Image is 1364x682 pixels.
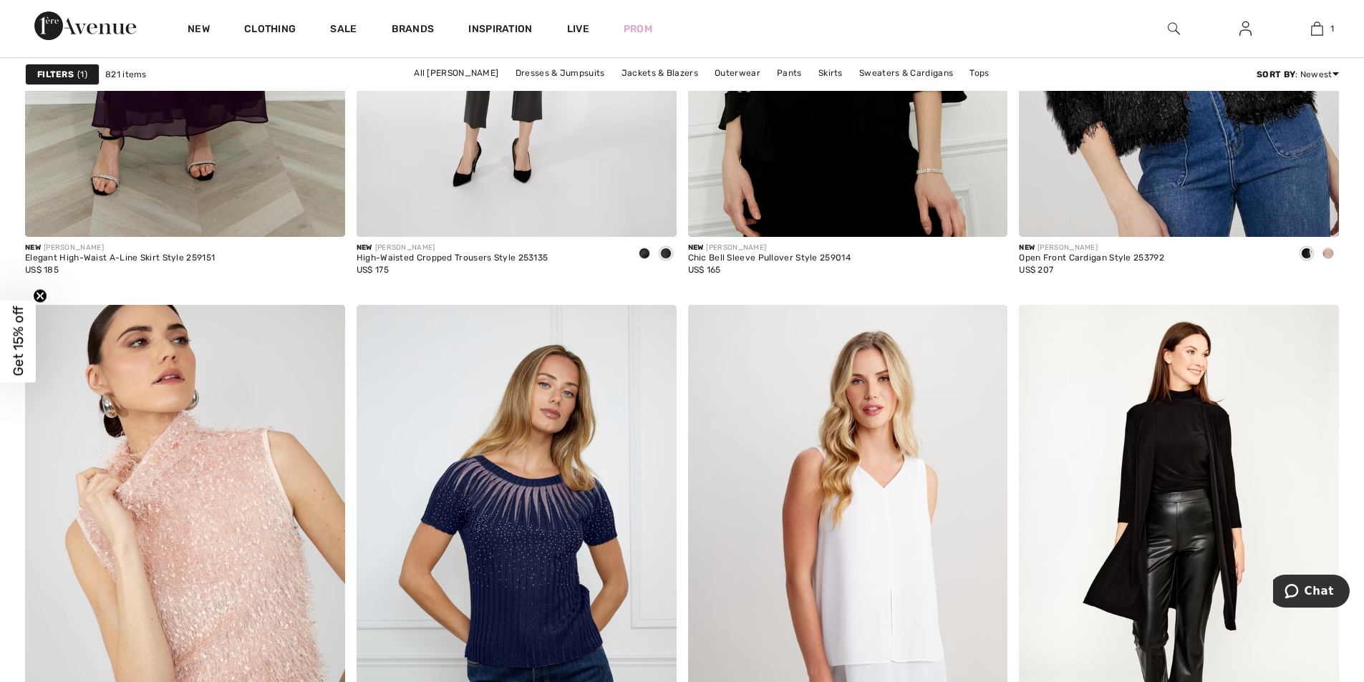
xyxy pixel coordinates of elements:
div: Elegant High-Waist A-Line Skirt Style 259151 [25,253,215,263]
span: US$ 185 [25,265,59,275]
a: Clothing [244,23,296,38]
span: 1 [1330,22,1334,35]
a: Brands [392,23,435,38]
div: [PERSON_NAME] [1019,243,1164,253]
a: All [PERSON_NAME] [407,63,506,82]
a: Prom [624,21,652,36]
span: 1 [77,67,87,80]
a: New [188,23,210,38]
div: Open Front Cardigan Style 253792 [1019,253,1164,263]
div: : Newest [1257,67,1339,80]
img: My Info [1239,20,1252,37]
div: Black [1296,243,1317,266]
div: [PERSON_NAME] [357,243,548,253]
div: Chocolate [655,243,677,266]
div: Black [634,243,655,266]
a: Tops [962,63,996,82]
a: 1 [1282,20,1352,37]
span: US$ 175 [357,265,389,275]
a: Jackets & Blazers [614,63,705,82]
a: Dresses & Jumpsuits [508,63,612,82]
a: Sweaters & Cardigans [852,63,960,82]
strong: Sort By [1257,69,1295,79]
a: Pants [770,63,809,82]
iframe: Opens a widget where you can chat to one of our agents [1273,575,1350,610]
div: Chic Bell Sleeve Pullover Style 259014 [688,253,851,263]
span: US$ 165 [688,265,721,275]
span: New [1019,243,1035,252]
span: Get 15% off [10,306,26,376]
button: Close teaser [33,288,47,303]
a: Sign In [1228,20,1263,38]
strong: Filters [37,67,74,80]
span: New [357,243,372,252]
a: Skirts [811,63,850,82]
div: [PERSON_NAME] [688,243,851,253]
div: [PERSON_NAME] [25,243,215,253]
a: Sale [330,23,357,38]
img: My Bag [1311,20,1323,37]
span: New [25,243,41,252]
span: 821 items [105,67,147,80]
span: US$ 207 [1019,265,1053,275]
div: Blush [1317,243,1339,266]
span: Inspiration [468,23,532,38]
img: 1ère Avenue [34,11,136,40]
span: New [688,243,704,252]
a: Outerwear [707,63,768,82]
img: search the website [1168,20,1180,37]
a: Live [567,21,589,36]
div: High-Waisted Cropped Trousers Style 253135 [357,253,548,263]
